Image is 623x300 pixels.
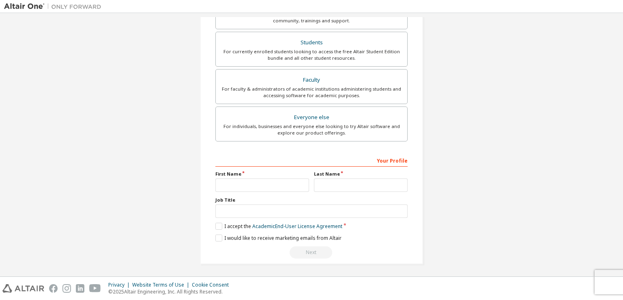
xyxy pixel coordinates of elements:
div: For currently enrolled students looking to access the free Altair Student Edition bundle and all ... [221,48,402,61]
div: Faculty [221,74,402,86]
div: For individuals, businesses and everyone else looking to try Altair software and explore our prod... [221,123,402,136]
div: Read and acccept EULA to continue [215,246,408,259]
div: For faculty & administrators of academic institutions administering students and accessing softwa... [221,86,402,99]
label: I accept the [215,223,342,230]
img: Altair One [4,2,105,11]
img: instagram.svg [62,284,71,293]
img: facebook.svg [49,284,58,293]
div: Website Terms of Use [132,282,192,288]
label: I would like to receive marketing emails from Altair [215,235,342,241]
img: youtube.svg [89,284,101,293]
p: © 2025 Altair Engineering, Inc. All Rights Reserved. [108,288,234,295]
label: Last Name [314,171,408,177]
label: First Name [215,171,309,177]
img: linkedin.svg [76,284,84,293]
a: Academic End-User License Agreement [252,223,342,230]
div: Students [221,37,402,48]
div: For existing customers looking to access software downloads, HPC resources, community, trainings ... [221,11,402,24]
img: altair_logo.svg [2,284,44,293]
div: Cookie Consent [192,282,234,288]
div: Everyone else [221,112,402,123]
div: Your Profile [215,154,408,167]
label: Job Title [215,197,408,203]
div: Privacy [108,282,132,288]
